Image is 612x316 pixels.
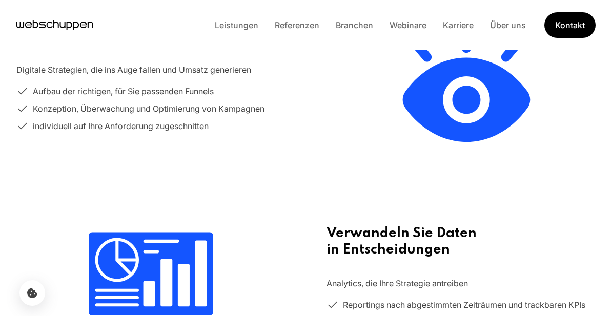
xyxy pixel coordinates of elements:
a: Über uns [482,20,534,30]
h2: Verwandeln Sie Daten in Entscheidungen [327,225,596,258]
a: Branchen [328,20,381,30]
a: Referenzen [267,20,328,30]
a: Karriere [435,20,482,30]
a: Leistungen [207,20,267,30]
span: Aufbau der richtigen, für Sie passenden Funnels [33,85,214,98]
p: Analytics, die Ihre Strategie antreiben [327,277,596,290]
span: Reportings nach abgestimmten Zeiträumen und trackbaren KPIs [343,298,585,311]
a: Get Started [544,12,596,38]
a: Hauptseite besuchen [16,17,93,33]
button: Cookie-Einstellungen öffnen [19,280,45,306]
span: individuell auf Ihre Anforderung zugeschnitten [33,119,209,133]
span: Konzeption, Überwachung und Optimierung von Kampagnen [33,102,264,115]
a: Webinare [381,20,435,30]
p: Digitale Strategien, die ins Auge fallen und Umsatz generieren [16,63,285,76]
